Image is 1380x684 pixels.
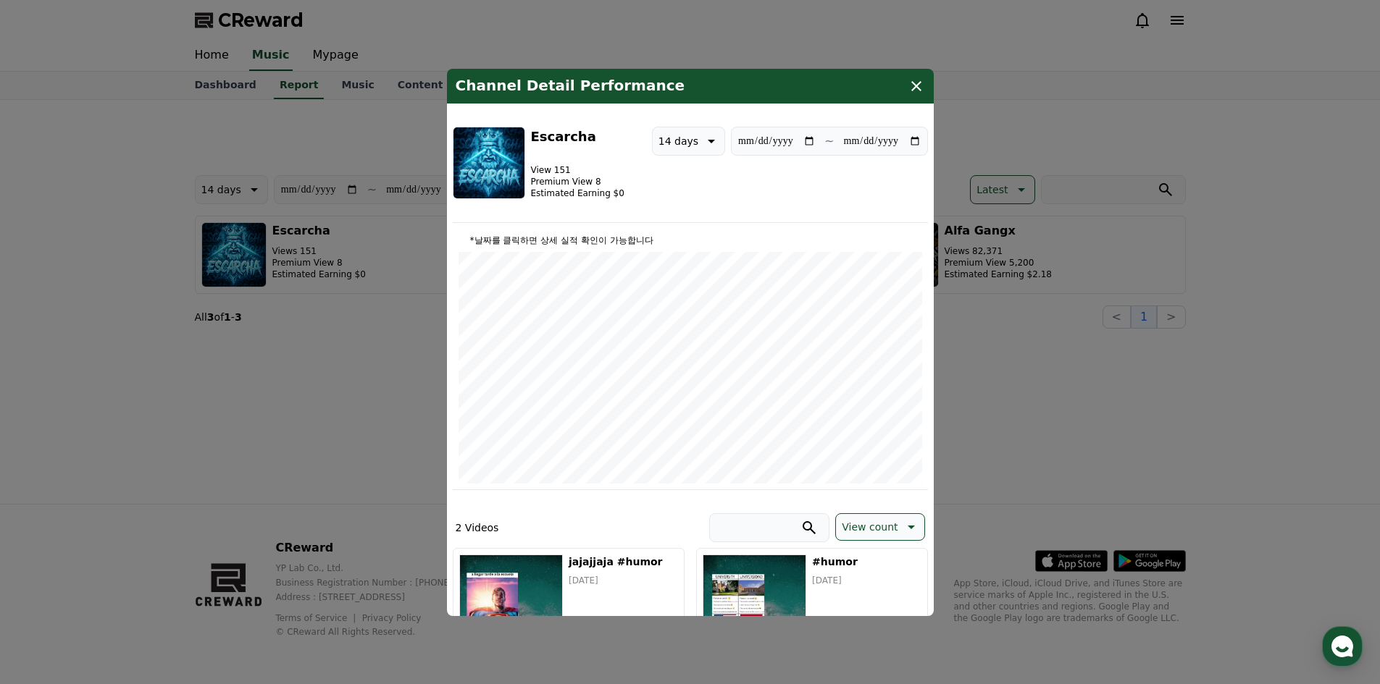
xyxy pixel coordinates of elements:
[37,481,62,492] span: Home
[531,127,624,147] h3: Escarcha
[447,69,934,616] div: modal
[187,459,278,495] a: Settings
[842,517,898,537] p: View count
[456,77,685,95] h4: Channel Detail Performance
[812,554,921,569] h5: #humor
[96,459,187,495] a: Messages
[531,176,624,187] p: Premium View 8
[835,513,924,541] button: View count
[658,131,698,151] p: 14 days
[824,132,834,150] p: ~
[652,127,725,156] button: 14 days
[531,187,624,199] p: Estimated Earning $0
[4,459,96,495] a: Home
[531,164,624,176] p: View 151
[120,481,163,493] span: Messages
[459,235,922,246] p: *날짜를 클릭하면 상세 실적 확인이 가능합니다
[569,554,677,569] h5: jajajjaja #humor
[453,127,525,199] img: Escarcha
[569,575,677,586] p: [DATE]
[214,481,250,492] span: Settings
[456,520,499,535] p: 2 Videos
[812,575,921,586] p: [DATE]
